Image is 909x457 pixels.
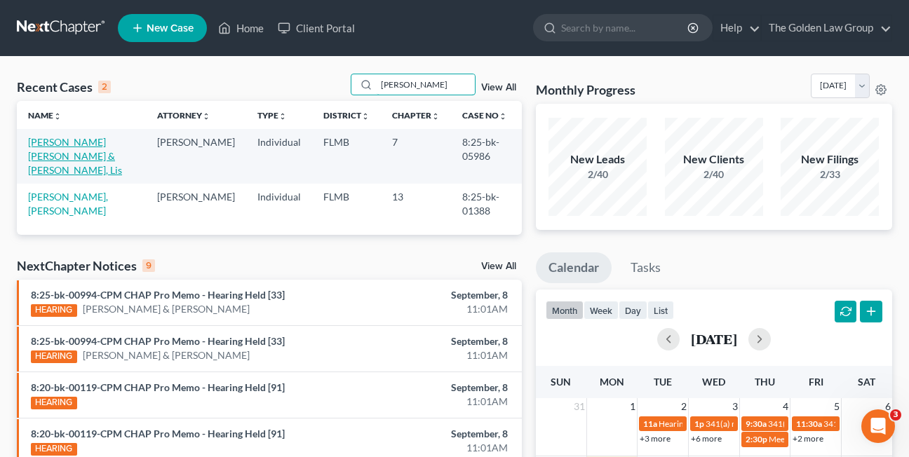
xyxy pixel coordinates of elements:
span: 3 [731,398,739,415]
span: Hearing for [PERSON_NAME] [659,418,768,429]
h3: Monthly Progress [536,81,635,98]
div: HEARING [31,304,77,317]
span: 4 [781,398,790,415]
a: View All [481,261,516,271]
a: Attorneyunfold_more [157,110,210,121]
div: September, 8 [358,334,507,348]
span: 11:30a [796,418,822,429]
span: 31 [572,398,586,415]
button: list [647,301,674,320]
a: Tasks [618,252,673,283]
i: unfold_more [278,112,287,121]
i: unfold_more [431,112,440,121]
div: September, 8 [358,427,507,441]
td: 7 [381,129,451,183]
a: +6 more [691,433,722,444]
td: Individual [246,129,312,183]
a: [PERSON_NAME], [PERSON_NAME] [28,191,108,217]
a: The Golden Law Group [762,15,891,41]
div: HEARING [31,397,77,409]
a: 8:20-bk-00119-CPM CHAP Pro Memo - Hearing Held [91] [31,428,285,439]
span: Sat [858,376,875,388]
td: [PERSON_NAME] [146,129,246,183]
td: Individual [246,184,312,224]
span: 341(a) meeting for [PERSON_NAME] [706,418,841,429]
button: month [546,301,584,320]
div: September, 8 [358,381,507,395]
td: 8:25-bk-05986 [451,129,521,183]
span: 341(a) meeting for [PERSON_NAME] [768,418,903,429]
div: 2/40 [665,168,763,182]
span: Sun [551,376,571,388]
span: 2 [680,398,688,415]
td: FLMB [312,129,381,183]
a: View All [481,83,516,93]
td: 8:25-bk-01388 [451,184,521,224]
div: 11:01AM [358,302,507,316]
iframe: Intercom live chat [861,409,895,443]
input: Search by name... [377,74,475,95]
span: 11a [643,418,657,429]
div: HEARING [31,350,77,363]
div: 11:01AM [358,395,507,409]
div: New Clients [665,151,763,168]
i: unfold_more [202,112,210,121]
button: week [584,301,619,320]
span: 1p [694,418,704,429]
div: NextChapter Notices [17,257,155,274]
span: 1 [628,398,637,415]
span: Thu [755,376,775,388]
a: Home [211,15,271,41]
a: 8:20-bk-00119-CPM CHAP Pro Memo - Hearing Held [91] [31,381,285,393]
a: Calendar [536,252,612,283]
div: 11:01AM [358,441,507,455]
a: [PERSON_NAME] & [PERSON_NAME] [83,302,250,316]
div: 11:01AM [358,348,507,362]
div: 2/40 [548,168,647,182]
div: New Filings [781,151,879,168]
span: 2:30p [746,434,767,444]
div: HEARING [31,443,77,456]
div: September, 8 [358,288,507,302]
div: Recent Cases [17,79,111,95]
a: Chapterunfold_more [392,110,440,121]
i: unfold_more [53,112,62,121]
span: Wed [702,376,725,388]
i: unfold_more [361,112,370,121]
div: New Leads [548,151,647,168]
a: [PERSON_NAME] & [PERSON_NAME] [83,348,250,362]
span: Fri [809,376,823,388]
a: Districtunfold_more [323,110,370,121]
span: 6 [884,398,892,415]
a: Client Portal [271,15,362,41]
span: Mon [600,376,624,388]
td: 13 [381,184,451,224]
span: 9:30a [746,418,767,429]
button: day [619,301,647,320]
span: 3 [890,409,901,421]
h2: [DATE] [691,332,737,346]
div: 2 [98,81,111,93]
div: 9 [142,259,155,272]
td: [PERSON_NAME] [146,184,246,224]
span: Tue [654,376,672,388]
div: 2/33 [781,168,879,182]
a: +3 more [640,433,671,444]
a: Typeunfold_more [257,110,287,121]
span: 5 [833,398,841,415]
i: unfold_more [499,112,507,121]
a: Help [713,15,760,41]
a: 8:25-bk-00994-CPM CHAP Pro Memo - Hearing Held [33] [31,335,285,347]
td: FLMB [312,184,381,224]
a: Case Nounfold_more [462,110,507,121]
a: [PERSON_NAME] [PERSON_NAME] & [PERSON_NAME], Lis [28,136,122,176]
input: Search by name... [561,15,689,41]
a: 8:25-bk-00994-CPM CHAP Pro Memo - Hearing Held [33] [31,289,285,301]
a: +2 more [793,433,823,444]
span: New Case [147,23,194,34]
a: Nameunfold_more [28,110,62,121]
